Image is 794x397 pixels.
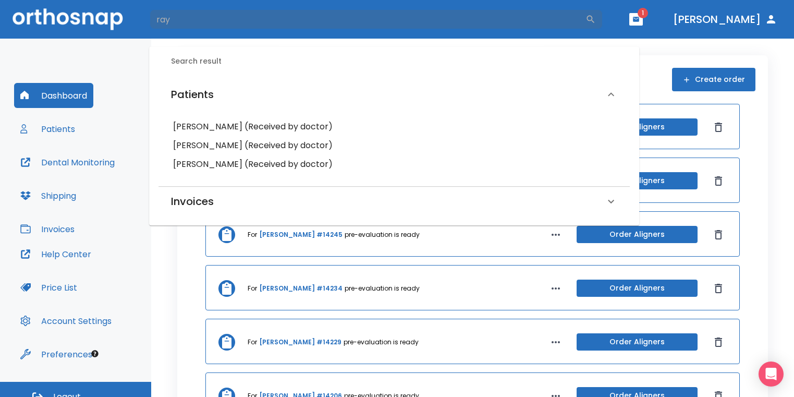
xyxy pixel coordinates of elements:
[158,187,630,216] div: Invoices
[171,86,214,103] h6: Patients
[14,342,99,367] button: Preferences
[759,362,784,387] div: Open Intercom Messenger
[173,119,615,134] h6: [PERSON_NAME] (Received by doctor)
[248,230,257,239] p: For
[710,119,727,136] button: Dismiss
[14,242,97,267] button: Help Center
[577,333,698,351] button: Order Aligners
[710,334,727,351] button: Dismiss
[710,173,727,189] button: Dismiss
[710,226,727,243] button: Dismiss
[14,275,83,300] button: Price List
[14,150,121,175] button: Dental Monitoring
[345,284,420,293] p: pre-evaluation is ready
[669,10,781,29] button: [PERSON_NAME]
[173,157,615,172] h6: [PERSON_NAME] (Received by doctor)
[14,116,81,141] button: Patients
[173,138,615,153] h6: [PERSON_NAME] (Received by doctor)
[248,284,257,293] p: For
[672,68,755,91] button: Create order
[171,193,214,210] h6: Invoices
[259,338,341,347] a: [PERSON_NAME] #14229
[577,280,698,297] button: Order Aligners
[171,56,630,67] h6: Search result
[14,216,81,242] button: Invoices
[248,338,257,347] p: For
[259,284,343,293] a: [PERSON_NAME] #14234
[259,230,343,239] a: [PERSON_NAME] #14245
[158,76,630,113] div: Patients
[14,83,93,108] button: Dashboard
[345,230,420,239] p: pre-evaluation is ready
[149,9,585,30] input: Search by Patient Name or Case #
[577,226,698,243] button: Order Aligners
[90,349,100,358] div: Tooltip anchor
[14,308,118,333] button: Account Settings
[638,8,648,18] span: 1
[344,338,419,347] p: pre-evaluation is ready
[710,280,727,297] button: Dismiss
[14,183,82,208] button: Shipping
[13,8,123,30] img: Orthosnap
